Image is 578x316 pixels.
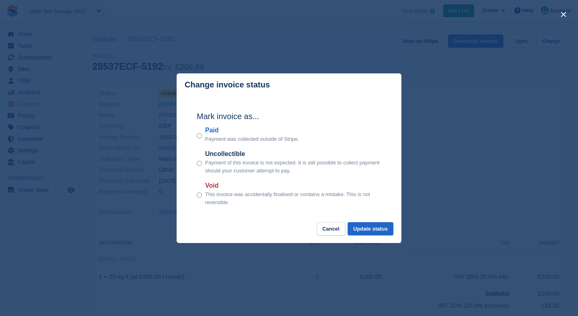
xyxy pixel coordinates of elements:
[185,80,270,89] p: Change invoice status
[557,8,570,21] button: close
[197,110,381,122] h2: Mark invoice as...
[205,159,381,174] p: Payment of this invoice is not expected. It is still possible to collect payment should your cust...
[205,190,381,206] p: This invoice was accidentally finalised or contains a mistake. This is not reversible.
[205,126,299,135] label: Paid
[205,135,299,143] p: Payment was collected outside of Stripe.
[348,222,393,235] button: Update status
[317,222,345,235] button: Cancel
[205,149,381,159] label: Uncollectible
[205,181,381,190] label: Void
